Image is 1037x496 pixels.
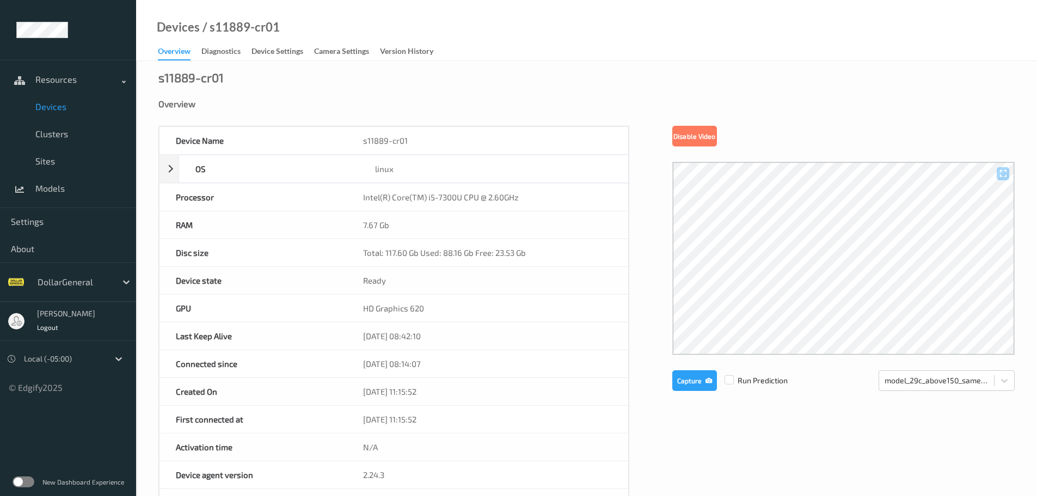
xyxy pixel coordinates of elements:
[159,461,347,488] div: Device agent version
[347,350,628,377] div: [DATE] 08:14:07
[159,239,347,266] div: Disc size
[159,406,347,433] div: First connected at
[347,183,628,211] div: Intel(R) Core(TM) i5-7300U CPU @ 2.60GHz
[158,44,201,60] a: Overview
[179,155,359,182] div: OS
[201,46,241,59] div: Diagnostics
[159,350,347,377] div: Connected since
[347,461,628,488] div: 2.24.3
[159,155,629,183] div: OSlinux
[159,127,347,154] div: Device Name
[347,433,628,461] div: N/A
[347,406,628,433] div: [DATE] 11:15:52
[251,44,314,59] a: Device Settings
[314,44,380,59] a: Camera Settings
[347,267,628,294] div: Ready
[159,211,347,238] div: RAM
[359,155,628,182] div: linux
[347,127,628,154] div: s11889-cr01
[672,370,717,391] button: Capture
[158,46,191,60] div: Overview
[347,239,628,266] div: Total: 117.60 Gb Used: 88.16 Gb Free: 23.53 Gb
[159,378,347,405] div: Created On
[347,322,628,350] div: [DATE] 08:42:10
[347,211,628,238] div: 7.67 Gb
[159,433,347,461] div: Activation time
[672,126,717,146] button: Disable Video
[201,44,251,59] a: Diagnostics
[347,295,628,322] div: HD Graphics 620
[158,72,224,83] div: s11889-cr01
[347,378,628,405] div: [DATE] 11:15:52
[159,322,347,350] div: Last Keep Alive
[158,99,1015,109] div: Overview
[200,22,280,33] div: / s11889-cr01
[251,46,303,59] div: Device Settings
[157,22,200,33] a: Devices
[159,183,347,211] div: Processor
[380,46,433,59] div: Version History
[159,295,347,322] div: GPU
[159,267,347,294] div: Device state
[717,375,788,386] span: Run Prediction
[314,46,369,59] div: Camera Settings
[380,44,444,59] a: Version History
